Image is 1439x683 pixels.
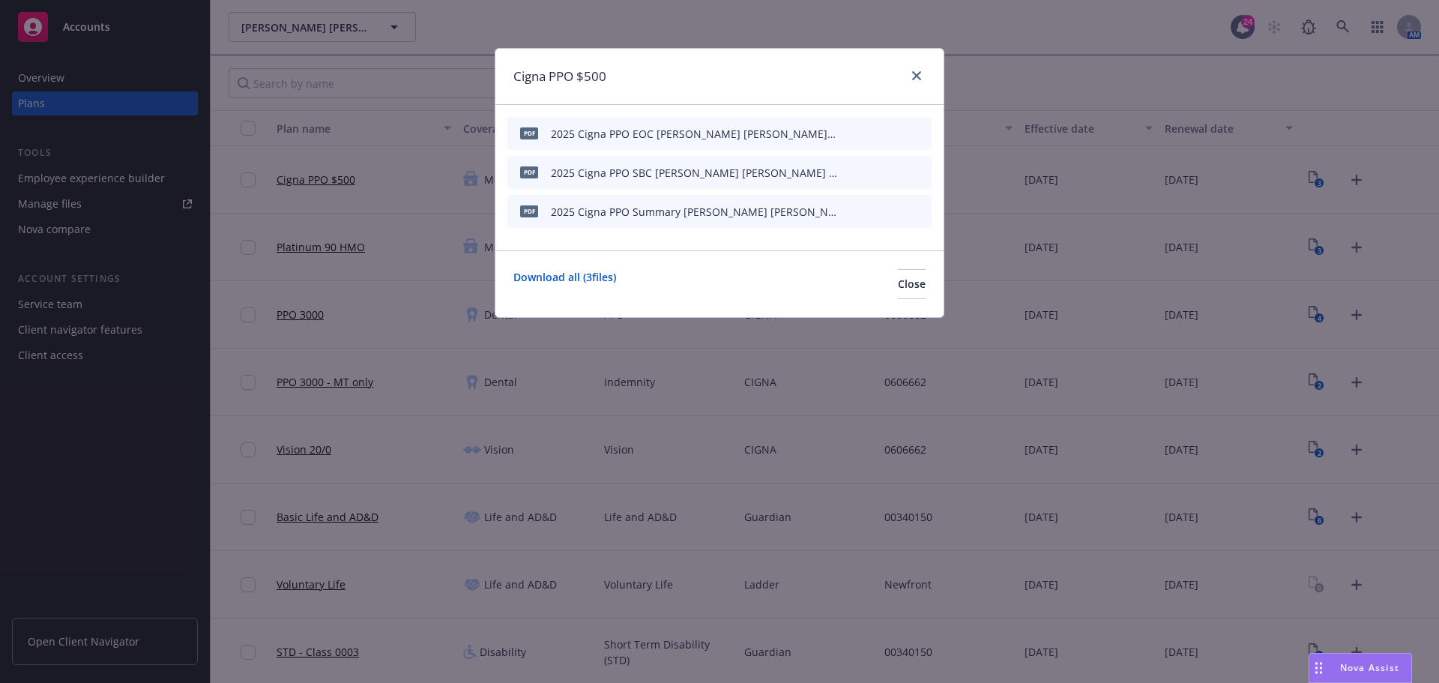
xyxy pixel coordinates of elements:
[888,204,902,220] button: preview file
[914,204,926,220] button: archive file
[898,277,926,291] span: Close
[864,126,876,142] button: download file
[898,269,926,299] button: Close
[520,166,538,178] span: pdf
[513,67,606,86] h1: Cigna PPO $500
[551,204,837,220] div: 2025 Cigna PPO Summary [PERSON_NAME] [PERSON_NAME] [PERSON_NAME] & [PERSON_NAME], LLC.pdf
[551,165,837,181] div: 2025 Cigna PPO SBC [PERSON_NAME] [PERSON_NAME] [PERSON_NAME] & [PERSON_NAME], LLC.pdf
[513,269,616,299] a: Download all ( 3 files)
[908,67,926,85] a: close
[1309,653,1412,683] button: Nova Assist
[914,165,926,181] button: archive file
[888,165,902,181] button: preview file
[864,204,876,220] button: download file
[914,126,926,142] button: archive file
[520,205,538,217] span: pdf
[1340,661,1399,674] span: Nova Assist
[520,127,538,139] span: pdf
[1309,654,1328,682] div: Drag to move
[888,126,902,142] button: preview file
[551,126,837,142] div: 2025 Cigna PPO EOC [PERSON_NAME] [PERSON_NAME] [PERSON_NAME] & [PERSON_NAME], LLC.pdf
[864,165,876,181] button: download file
